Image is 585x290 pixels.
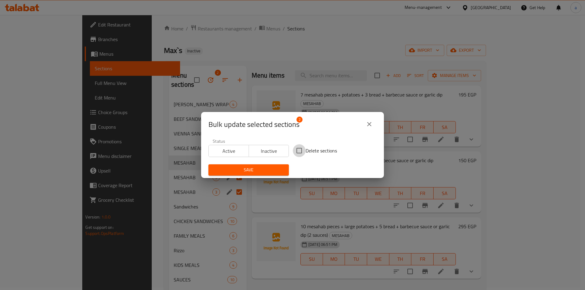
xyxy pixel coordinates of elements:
span: 2 [296,117,303,123]
button: close [362,117,377,131]
button: Inactive [249,145,289,157]
button: Save [208,164,289,176]
span: Delete sections [306,147,337,154]
span: Save [213,166,284,174]
button: Active [208,145,249,157]
span: Selected section count [208,120,300,129]
span: Inactive [251,147,287,155]
span: Active [211,147,246,155]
